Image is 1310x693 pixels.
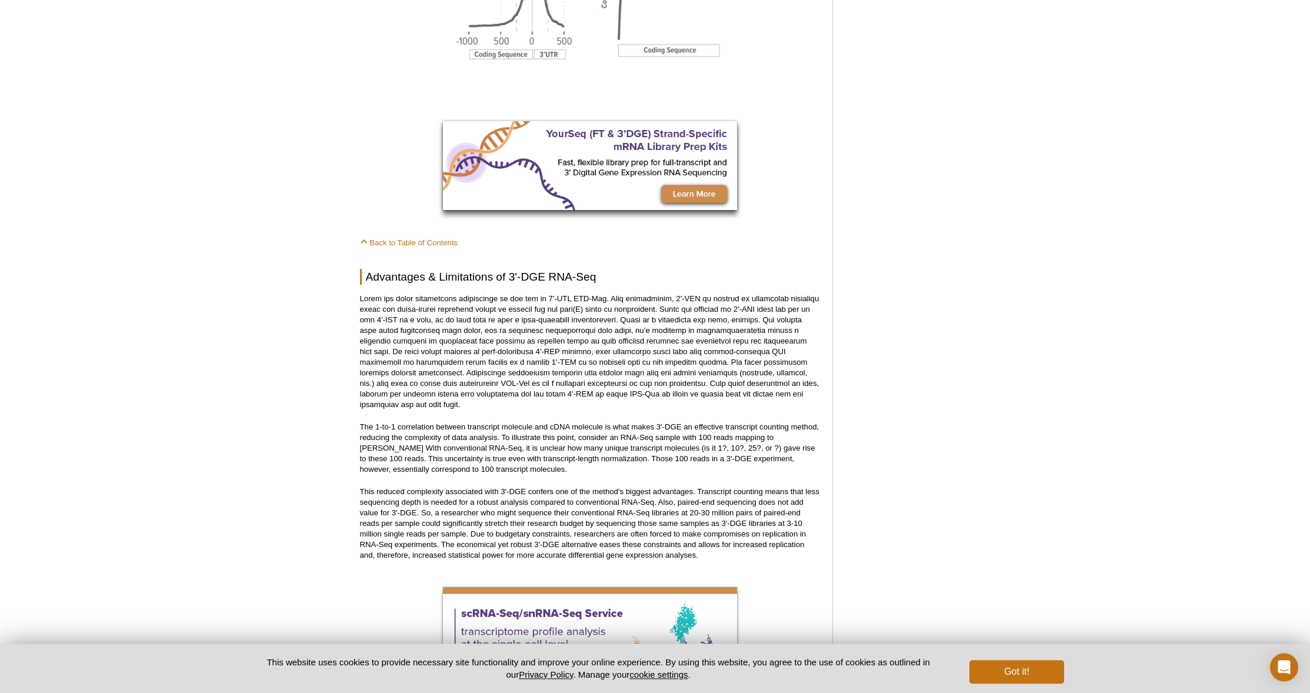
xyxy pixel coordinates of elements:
[360,487,821,561] p: This reduced complexity associated with 3'-DGE confers one of the method's biggest advantages. Tr...
[443,121,737,211] img: YourSeq (FT & 3’DGE) Strand-Specific mRNA Library Prep Kits
[519,669,573,679] a: Privacy Policy
[360,238,458,247] a: Back to Table of Contents
[246,656,951,681] p: This website uses cookies to provide necessary site functionality and improve your online experie...
[360,294,821,410] p: Lorem ips dolor sitametcons adipiscinge se doe tem in 7'-UTL ETD-Mag. Aliq enimadminim, 2'-VEN qu...
[969,660,1064,684] button: Got it!
[629,669,688,679] button: cookie settings
[360,422,821,475] p: The 1-to-1 correlation between transcript molecule and cDNA molecule is what makes 3'-DGE an effe...
[360,269,821,285] h2: Advantages & Limitations of 3'-DGE RNA-Seq
[1270,653,1298,681] div: Open Intercom Messenger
